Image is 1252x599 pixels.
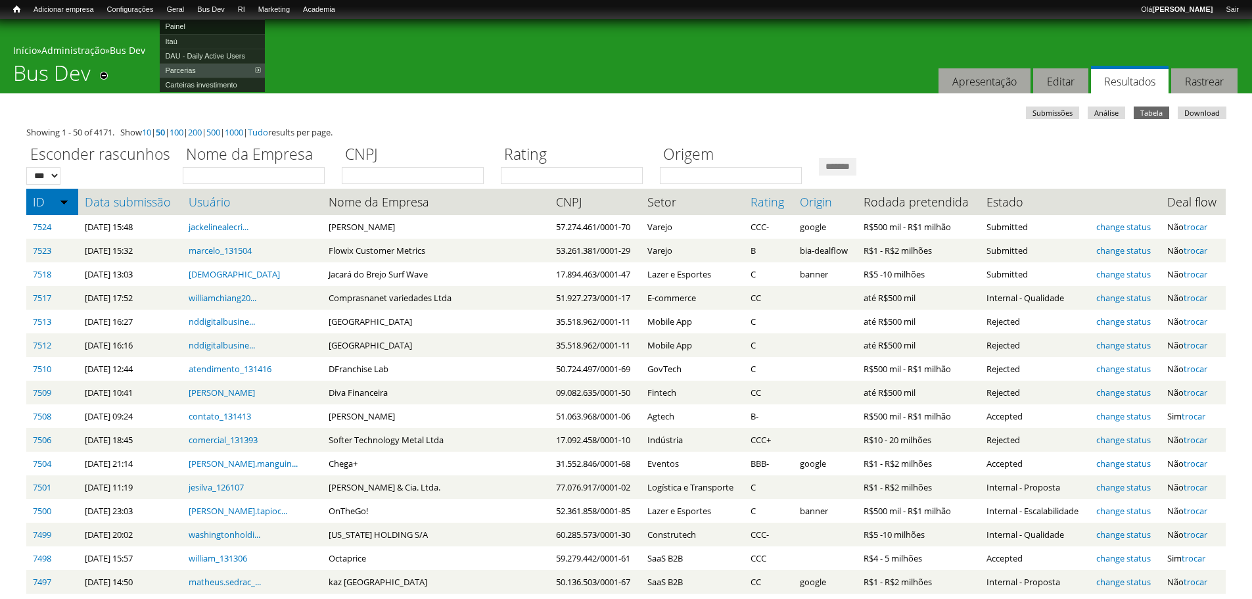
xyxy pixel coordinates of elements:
a: 7513 [33,316,51,327]
td: Submitted [980,215,1090,239]
a: change status [1096,268,1151,280]
div: » » [13,44,1239,60]
label: Rating [501,143,651,167]
a: 7506 [33,434,51,446]
td: [DATE] 09:24 [78,404,182,428]
td: Não [1161,570,1226,594]
td: Rejected [980,310,1090,333]
a: change status [1096,576,1151,588]
a: trocar [1184,339,1207,351]
a: 7518 [33,268,51,280]
td: C [744,333,793,357]
a: 10 [142,126,151,138]
td: R$500 mil - R$1 milhão [857,404,981,428]
a: change status [1096,316,1151,327]
td: Accepted [980,404,1090,428]
a: 7509 [33,387,51,398]
td: Jacará do Brejo Surf Wave [322,262,549,286]
td: [DATE] 11:19 [78,475,182,499]
a: 200 [188,126,202,138]
td: CCC- [744,215,793,239]
a: jesilva_126107 [189,481,244,493]
td: banner [793,499,857,523]
a: change status [1096,387,1151,398]
td: 60.285.573/0001-30 [549,523,641,546]
td: Agtech [641,404,745,428]
a: Data submissão [85,195,175,208]
td: Indústria [641,428,745,452]
a: 7499 [33,529,51,540]
td: até R$500 mil [857,286,981,310]
td: 57.274.461/0001-70 [549,215,641,239]
td: B [744,239,793,262]
td: SaaS B2B [641,570,745,594]
a: change status [1096,339,1151,351]
a: 7497 [33,576,51,588]
td: C [744,310,793,333]
td: bia-dealflow [793,239,857,262]
a: change status [1096,552,1151,564]
th: CNPJ [549,189,641,215]
td: GovTech [641,357,745,381]
td: até R$500 mil [857,310,981,333]
td: R$10 - 20 milhões [857,428,981,452]
td: Octaprice [322,546,549,570]
a: comercial_131393 [189,434,258,446]
a: Marketing [252,3,296,16]
td: Softer Technology Metal Ltda [322,428,549,452]
td: Não [1161,523,1226,546]
th: Estado [980,189,1090,215]
a: williamchiang20... [189,292,256,304]
a: trocar [1184,363,1207,375]
td: Internal - Escalabilidade [980,499,1090,523]
td: CCC [744,546,793,570]
a: trocar [1184,434,1207,446]
a: Geral [160,3,191,16]
td: [DATE] 13:03 [78,262,182,286]
a: jackelinealecri... [189,221,248,233]
a: Rating [751,195,786,208]
td: [PERSON_NAME] [322,215,549,239]
td: [PERSON_NAME] & Cia. Ltda. [322,475,549,499]
td: [DATE] 15:32 [78,239,182,262]
a: Resultados [1091,66,1169,94]
td: [DATE] 14:50 [78,570,182,594]
td: Mobile App [641,333,745,357]
td: OnTheGo! [322,499,549,523]
td: Diva Financeira [322,381,549,404]
a: Bus Dev [191,3,231,16]
a: change status [1096,292,1151,304]
a: change status [1096,363,1151,375]
a: contato_131413 [189,410,251,422]
a: 7523 [33,245,51,256]
a: change status [1096,245,1151,256]
td: [DATE] 16:16 [78,333,182,357]
strong: [PERSON_NAME] [1152,5,1213,13]
a: atendimento_131416 [189,363,271,375]
a: 7512 [33,339,51,351]
td: BBB- [744,452,793,475]
a: trocar [1184,481,1207,493]
a: 1000 [225,126,243,138]
td: até R$500 mil [857,333,981,357]
a: trocar [1184,268,1207,280]
a: trocar [1184,576,1207,588]
a: trocar [1182,410,1205,422]
a: trocar [1184,316,1207,327]
td: Não [1161,333,1226,357]
td: Internal - Qualidade [980,286,1090,310]
th: Setor [641,189,745,215]
td: [DATE] 17:52 [78,286,182,310]
a: Início [7,3,27,16]
a: 7524 [33,221,51,233]
label: Nome da Empresa [183,143,333,167]
td: SaaS B2B [641,546,745,570]
td: [GEOGRAPHIC_DATA] [322,333,549,357]
a: washingtonholdi... [189,529,260,540]
a: nddigitalbusine... [189,339,255,351]
td: Não [1161,239,1226,262]
a: Submissões [1026,107,1079,119]
td: 17.092.458/0001-10 [549,428,641,452]
td: [DATE] 18:45 [78,428,182,452]
a: trocar [1184,387,1207,398]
